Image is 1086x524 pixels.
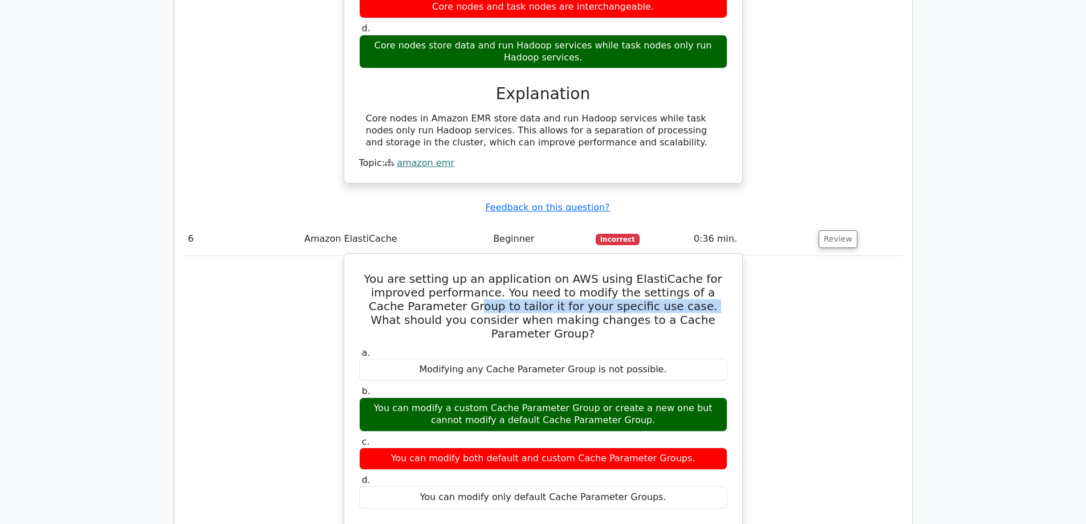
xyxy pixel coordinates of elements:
[489,223,591,255] td: Beginner
[689,223,814,255] td: 0:36 min.
[359,35,727,69] div: Core nodes store data and run Hadoop services while task nodes only run Hadoop services.
[358,272,729,340] h5: You are setting up an application on AWS using ElastiCache for improved performance. You need to ...
[359,448,727,470] div: You can modify both default and custom Cache Parameter Groups.
[362,385,371,396] span: b.
[184,223,300,255] td: 6
[485,202,609,213] a: Feedback on this question?
[359,486,727,509] div: You can modify only default Cache Parameter Groups.
[359,157,727,169] div: Topic:
[397,157,454,168] a: amazon emr
[362,436,370,447] span: c.
[362,23,371,34] span: d.
[362,347,371,358] span: a.
[596,234,640,245] span: Incorrect
[359,359,727,381] div: Modifying any Cache Parameter Group is not possible.
[819,230,857,248] button: Review
[366,113,721,148] div: Core nodes in Amazon EMR store data and run Hadoop services while task nodes only run Hadoop serv...
[362,474,371,485] span: d.
[366,84,721,104] h3: Explanation
[359,397,727,432] div: You can modify a custom Cache Parameter Group or create a new one but cannot modify a default Cac...
[300,223,489,255] td: Amazon ElastiCache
